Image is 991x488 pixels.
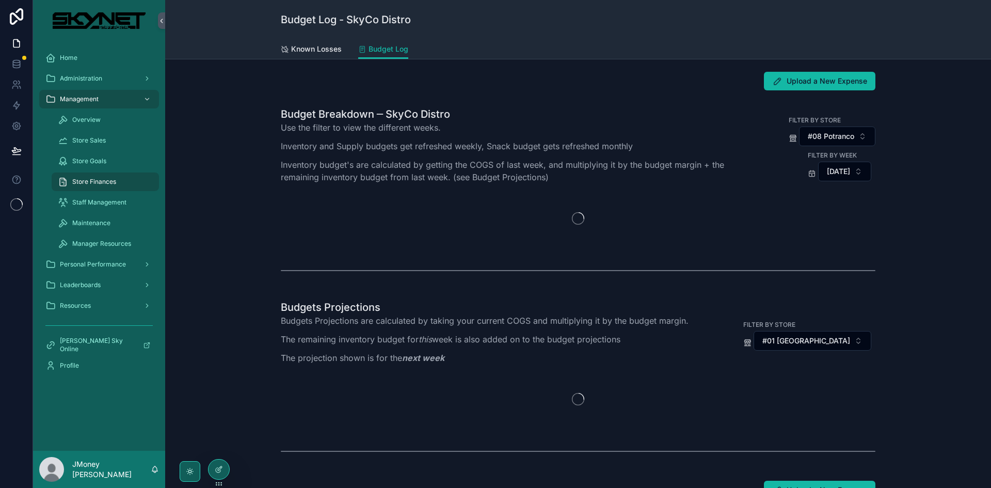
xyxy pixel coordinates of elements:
[72,219,110,227] span: Maintenance
[39,276,159,294] a: Leaderboards
[402,353,444,363] em: next week
[39,69,159,88] a: Administration
[72,178,116,186] span: Store Finances
[787,76,867,86] span: Upload a New Expense
[72,459,151,480] p: JMoney [PERSON_NAME]
[39,356,159,375] a: Profile
[53,12,145,29] img: App logo
[419,334,432,344] em: this
[789,115,841,124] label: Filter By Store
[369,44,408,54] span: Budget Log
[281,159,761,183] p: Inventory budget's are calculated by getting the COGS of last week, and multiplying it by the bud...
[281,140,761,152] p: Inventory and Supply budgets get refreshed weekly, Snack budget gets refreshed monthly
[33,41,165,388] div: scrollable content
[743,320,795,329] label: Filter By Store
[52,131,159,150] a: Store Sales
[72,157,106,165] span: Store Goals
[281,300,689,314] h1: Budgets Projections
[754,331,871,351] button: Select Button
[52,193,159,212] a: Staff Management
[72,198,126,207] span: Staff Management
[808,150,857,160] label: Filter By Week
[52,234,159,253] a: Manager Resources
[72,136,106,145] span: Store Sales
[60,361,79,370] span: Profile
[799,127,875,146] button: Select Button
[60,302,91,310] span: Resources
[39,336,159,354] a: [PERSON_NAME] Sky Online
[39,255,159,274] a: Personal Performance
[818,162,871,181] button: Select Button
[60,337,135,353] span: [PERSON_NAME] Sky Online
[281,107,761,121] h1: Budget Breakdown ─ SkyCo Distro
[72,240,131,248] span: Manager Resources
[39,90,159,108] a: Management
[72,116,101,124] span: Overview
[281,333,689,345] p: The remaining inventory budget for week is also added on to the budget projections
[52,111,159,129] a: Overview
[358,40,408,59] a: Budget Log
[60,54,77,62] span: Home
[52,152,159,170] a: Store Goals
[808,131,854,141] span: #08 Potranco
[762,336,850,346] span: #01 [GEOGRAPHIC_DATA]
[60,281,101,289] span: Leaderboards
[827,166,850,177] span: [DATE]
[60,74,102,83] span: Administration
[39,296,159,315] a: Resources
[764,72,875,90] button: Upload a New Expense
[281,12,411,27] h1: Budget Log - SkyCo Distro
[39,49,159,67] a: Home
[52,172,159,191] a: Store Finances
[60,95,99,103] span: Management
[281,40,342,60] a: Known Losses
[281,352,689,364] p: The projection shown is for the
[52,214,159,232] a: Maintenance
[281,314,689,327] p: Budgets Projections are calculated by taking your current COGS and multiplying it by the budget m...
[60,260,126,269] span: Personal Performance
[281,121,761,134] p: Use the filter to view the different weeks.
[291,44,342,54] span: Known Losses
